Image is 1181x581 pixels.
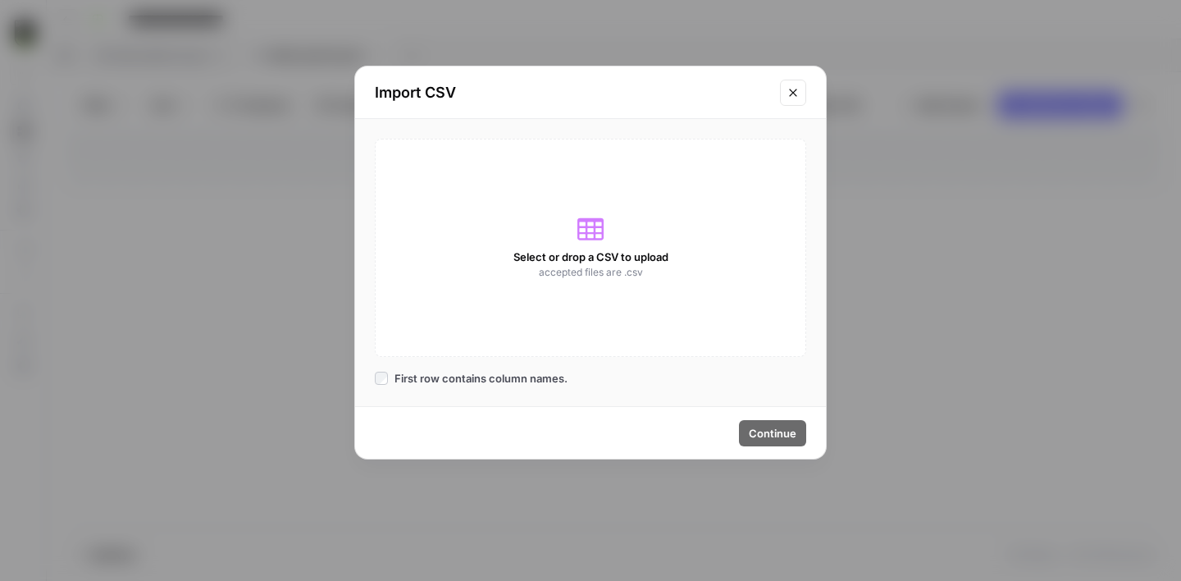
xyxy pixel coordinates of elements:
span: Continue [749,425,796,441]
button: Close modal [780,80,806,106]
h2: Import CSV [375,81,770,104]
input: First row contains column names. [375,372,388,385]
button: Continue [739,420,806,446]
span: Select or drop a CSV to upload [513,249,668,265]
span: First row contains column names. [394,370,568,387]
span: accepted files are .csv [539,265,643,280]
